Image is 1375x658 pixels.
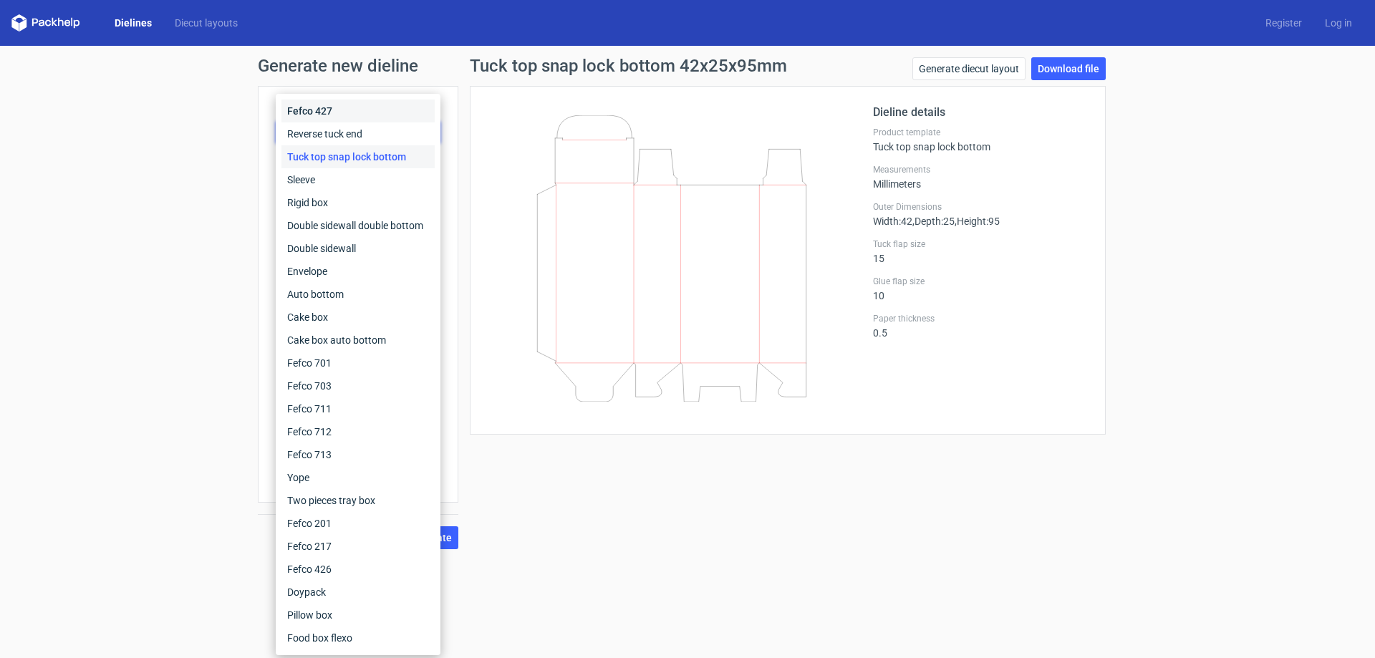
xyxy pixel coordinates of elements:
h1: Generate new dieline [258,57,1117,74]
div: Rigid box [281,191,435,214]
div: Fefco 711 [281,397,435,420]
div: Fefco 427 [281,100,435,122]
div: Two pieces tray box [281,489,435,512]
a: Download file [1031,57,1106,80]
a: Diecut layouts [163,16,249,30]
div: 15 [873,238,1088,264]
label: Outer Dimensions [873,201,1088,213]
label: Measurements [873,164,1088,175]
div: Double sidewall [281,237,435,260]
h2: Dieline details [873,104,1088,121]
label: Tuck flap size [873,238,1088,250]
div: Fefco 713 [281,443,435,466]
div: Sleeve [281,168,435,191]
label: Glue flap size [873,276,1088,287]
a: Generate diecut layout [912,57,1026,80]
span: , Height : 95 [955,216,1000,227]
div: Fefco 703 [281,374,435,397]
div: Fefco 701 [281,352,435,374]
div: Auto bottom [281,283,435,306]
div: Food box flexo [281,626,435,649]
div: Fefco 712 [281,420,435,443]
div: Envelope [281,260,435,283]
div: Yope [281,466,435,489]
div: Tuck top snap lock bottom [281,145,435,168]
a: Register [1254,16,1313,30]
div: Double sidewall double bottom [281,214,435,237]
div: Fefco 217 [281,535,435,558]
div: Cake box [281,306,435,329]
span: , Depth : 25 [912,216,955,227]
div: Pillow box [281,604,435,626]
div: Tuck top snap lock bottom [873,127,1088,153]
div: 0.5 [873,313,1088,339]
div: Fefco 426 [281,558,435,581]
a: Dielines [103,16,163,30]
label: Paper thickness [873,313,1088,324]
div: Reverse tuck end [281,122,435,145]
a: Log in [1313,16,1364,30]
label: Product template [873,127,1088,138]
div: Doypack [281,581,435,604]
div: 10 [873,276,1088,301]
h1: Tuck top snap lock bottom 42x25x95mm [470,57,787,74]
span: Width : 42 [873,216,912,227]
div: Millimeters [873,164,1088,190]
div: Cake box auto bottom [281,329,435,352]
div: Fefco 201 [281,512,435,535]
